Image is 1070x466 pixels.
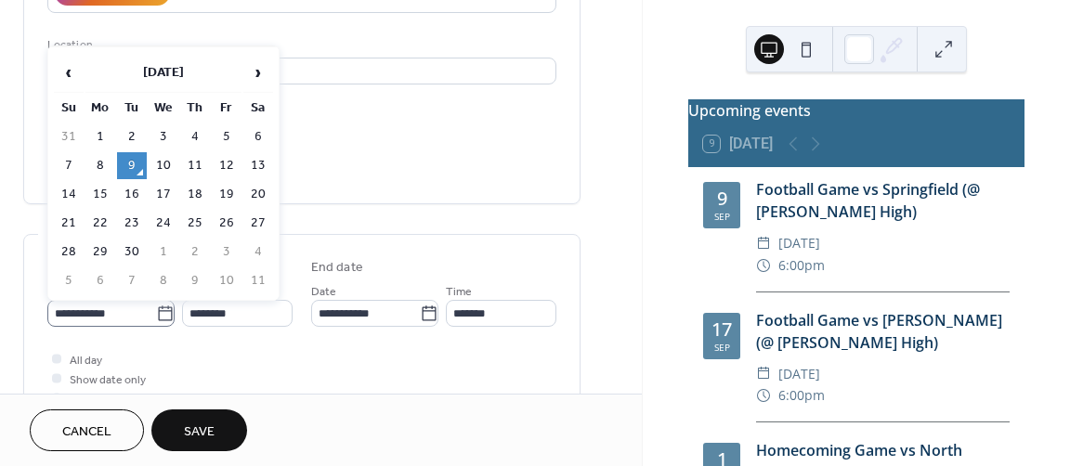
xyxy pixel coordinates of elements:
[54,210,84,237] td: 21
[54,95,84,122] th: Su
[212,152,241,179] td: 12
[243,95,273,122] th: Sa
[243,210,273,237] td: 27
[311,258,363,278] div: End date
[243,181,273,208] td: 20
[149,95,178,122] th: We
[151,409,247,451] button: Save
[778,254,825,277] span: 6:00pm
[212,267,241,294] td: 10
[756,384,771,407] div: ​
[756,363,771,385] div: ​
[117,210,147,237] td: 23
[30,409,144,451] button: Cancel
[714,212,730,221] div: Sep
[117,95,147,122] th: Tu
[180,95,210,122] th: Th
[243,267,273,294] td: 11
[180,239,210,265] td: 2
[117,152,147,179] td: 9
[180,181,210,208] td: 18
[243,239,273,265] td: 4
[85,95,115,122] th: Mo
[778,363,820,385] span: [DATE]
[778,384,825,407] span: 6:00pm
[212,210,241,237] td: 26
[212,181,241,208] td: 19
[85,53,241,93] th: [DATE]
[70,351,102,370] span: All day
[85,267,115,294] td: 6
[117,123,147,150] td: 2
[117,239,147,265] td: 30
[212,123,241,150] td: 5
[311,282,336,302] span: Date
[149,152,178,179] td: 10
[62,422,111,442] span: Cancel
[149,267,178,294] td: 8
[756,232,771,254] div: ​
[756,309,1010,354] div: Football Game vs [PERSON_NAME] (@ [PERSON_NAME] High)
[756,178,1010,223] div: Football Game vs Springfield (@ [PERSON_NAME] High)
[149,210,178,237] td: 24
[85,210,115,237] td: 22
[149,239,178,265] td: 1
[714,343,730,352] div: Sep
[117,181,147,208] td: 16
[85,181,115,208] td: 15
[446,282,472,302] span: Time
[54,123,84,150] td: 31
[85,239,115,265] td: 29
[70,370,146,390] span: Show date only
[688,99,1024,122] div: Upcoming events
[47,35,553,55] div: Location
[54,181,84,208] td: 14
[85,123,115,150] td: 1
[54,267,84,294] td: 5
[55,54,83,91] span: ‹
[243,123,273,150] td: 6
[149,181,178,208] td: 17
[212,239,241,265] td: 3
[54,152,84,179] td: 7
[180,152,210,179] td: 11
[711,320,732,339] div: 17
[184,422,215,442] span: Save
[212,95,241,122] th: Fr
[54,239,84,265] td: 28
[244,54,272,91] span: ›
[778,232,820,254] span: [DATE]
[756,254,771,277] div: ​
[717,189,727,208] div: 9
[117,267,147,294] td: 7
[180,267,210,294] td: 9
[70,390,140,409] span: Hide end time
[243,152,273,179] td: 13
[85,152,115,179] td: 8
[149,123,178,150] td: 3
[180,123,210,150] td: 4
[180,210,210,237] td: 25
